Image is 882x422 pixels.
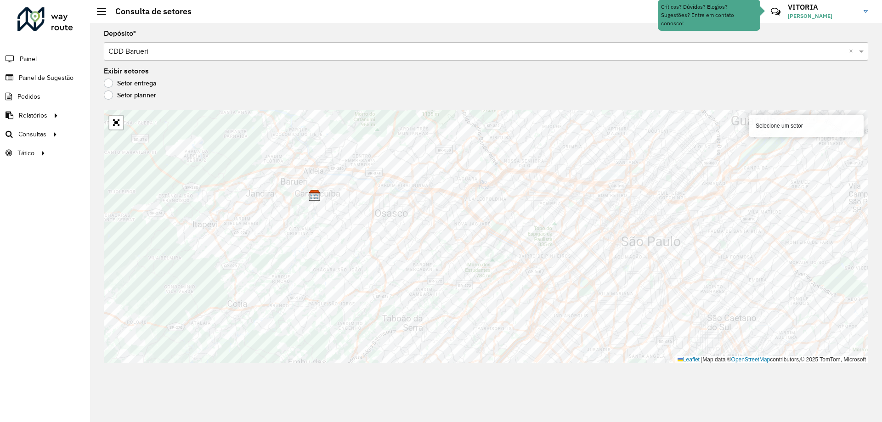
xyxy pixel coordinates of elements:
label: Depósito [104,28,136,39]
a: Leaflet [678,356,700,363]
h3: VITORIA [788,3,857,11]
span: [PERSON_NAME] [788,12,857,20]
div: Map data © contributors,© 2025 TomTom, Microsoft [675,356,868,364]
label: Setor planner [104,90,156,100]
span: Tático [17,148,34,158]
h2: Consulta de setores [106,6,192,17]
span: Pedidos [17,92,40,101]
a: Abrir mapa em tela cheia [109,116,123,129]
span: Relatórios [19,111,47,120]
a: Contato Rápido [766,2,786,22]
div: Selecione um setor [749,115,864,137]
span: Painel de Sugestão [19,73,73,83]
span: Consultas [18,129,46,139]
label: Setor entrega [104,79,157,88]
span: Painel [20,54,37,64]
a: OpenStreetMap [731,356,770,363]
span: | [701,356,702,363]
label: Exibir setores [104,66,149,77]
span: Clear all [849,46,857,57]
